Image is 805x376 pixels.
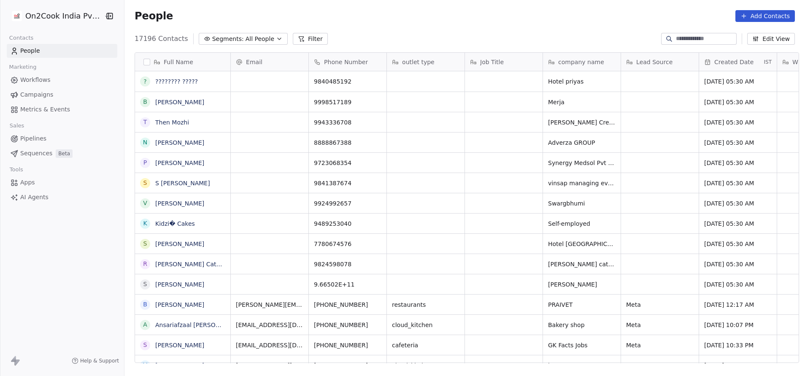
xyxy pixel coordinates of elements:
[7,132,117,146] a: Pipelines
[548,199,616,208] span: Swargbhumi
[155,99,204,105] a: [PERSON_NAME]
[548,138,616,147] span: Adverza GROUP
[5,61,40,73] span: Marketing
[626,321,694,329] span: Meta
[548,219,616,228] span: Self-employed
[392,321,459,329] span: cloud_kitchen
[231,53,308,71] div: Email
[392,341,459,349] span: cafeteria
[7,73,117,87] a: Workflows
[548,179,616,187] span: vinsap managing events
[314,159,381,167] span: 9723068354
[704,138,772,147] span: [DATE] 05:30 AM
[143,77,146,86] div: ?
[6,163,27,176] span: Tools
[314,240,381,248] span: 7780674576
[143,260,147,268] div: R
[143,239,147,248] div: S
[704,321,772,329] span: [DATE] 10:07 PM
[548,240,616,248] span: Hotel [GEOGRAPHIC_DATA]
[699,53,777,71] div: Created DateIST
[246,58,262,66] span: Email
[236,361,303,370] span: [EMAIL_ADDRESS][DOMAIN_NAME]
[314,77,381,86] span: 9840485192
[543,53,621,71] div: company name
[7,176,117,189] a: Apps
[548,118,616,127] span: [PERSON_NAME] Creamery's
[20,193,49,202] span: AI Agents
[558,58,604,66] span: company name
[25,11,102,22] span: On2Cook India Pvt. Ltd.
[480,58,504,66] span: Job Title
[143,158,147,167] div: P
[6,119,28,132] span: Sales
[704,219,772,228] span: [DATE] 05:30 AM
[314,260,381,268] span: 9824598078
[747,33,795,45] button: Edit View
[636,58,673,66] span: Lead Source
[714,58,754,66] span: Created Date
[314,280,381,289] span: 9.66502E+11
[236,341,303,349] span: [EMAIL_ADDRESS][DOMAIN_NAME]
[143,199,147,208] div: V
[143,300,147,309] div: B
[20,76,51,84] span: Workflows
[155,301,204,308] a: [PERSON_NAME]
[143,320,147,329] div: A
[155,200,204,207] a: [PERSON_NAME]
[7,88,117,102] a: Campaigns
[143,138,147,147] div: N
[392,361,459,370] span: cloud_kitchen
[135,53,230,71] div: Full Name
[314,199,381,208] span: 9924992657
[704,361,772,370] span: [DATE] 02:48 PM
[143,118,147,127] div: T
[236,321,303,329] span: [EMAIL_ADDRESS][DOMAIN_NAME]
[324,58,368,66] span: Phone Number
[548,280,616,289] span: [PERSON_NAME]
[155,139,204,146] a: [PERSON_NAME]
[314,300,381,309] span: [PHONE_NUMBER]
[704,77,772,86] span: [DATE] 05:30 AM
[236,300,303,309] span: [PERSON_NAME][EMAIL_ADDRESS][PERSON_NAME][DOMAIN_NAME]
[626,300,694,309] span: Meta
[314,361,381,370] span: [PHONE_NUMBER]
[465,53,543,71] div: Job Title
[314,341,381,349] span: [PHONE_NUMBER]
[704,179,772,187] span: [DATE] 05:30 AM
[155,281,204,288] a: [PERSON_NAME]
[155,261,231,268] a: [PERSON_NAME] Caterers
[20,105,70,114] span: Metrics & Events
[548,361,616,370] span: heg
[704,240,772,248] span: [DATE] 05:30 AM
[764,59,772,65] span: IST
[20,149,52,158] span: Sequences
[20,90,53,99] span: Campaigns
[143,341,147,349] div: s
[314,179,381,187] span: 9841387674
[155,220,195,227] a: Kidzi� Cakes
[548,341,616,349] span: GK Facts Jobs
[704,260,772,268] span: [DATE] 05:30 AM
[155,78,198,85] a: ???????? ?????
[155,241,204,247] a: [PERSON_NAME]
[155,342,204,349] a: [PERSON_NAME]
[135,71,231,363] div: grid
[548,159,616,167] span: Synergy Medsol Pvt Ltd
[704,159,772,167] span: [DATE] 05:30 AM
[704,199,772,208] span: [DATE] 05:30 AM
[7,190,117,204] a: AI Agents
[7,44,117,58] a: People
[402,58,435,66] span: outlet type
[548,260,616,268] span: [PERSON_NAME] caterers
[704,280,772,289] span: [DATE] 05:30 AM
[212,35,244,43] span: Segments:
[314,321,381,329] span: [PHONE_NUMBER]
[80,357,119,364] span: Help & Support
[392,300,459,309] span: restaurants
[309,53,386,71] div: Phone Number
[7,146,117,160] a: SequencesBeta
[314,98,381,106] span: 9998517189
[7,103,117,116] a: Metrics & Events
[20,134,46,143] span: Pipelines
